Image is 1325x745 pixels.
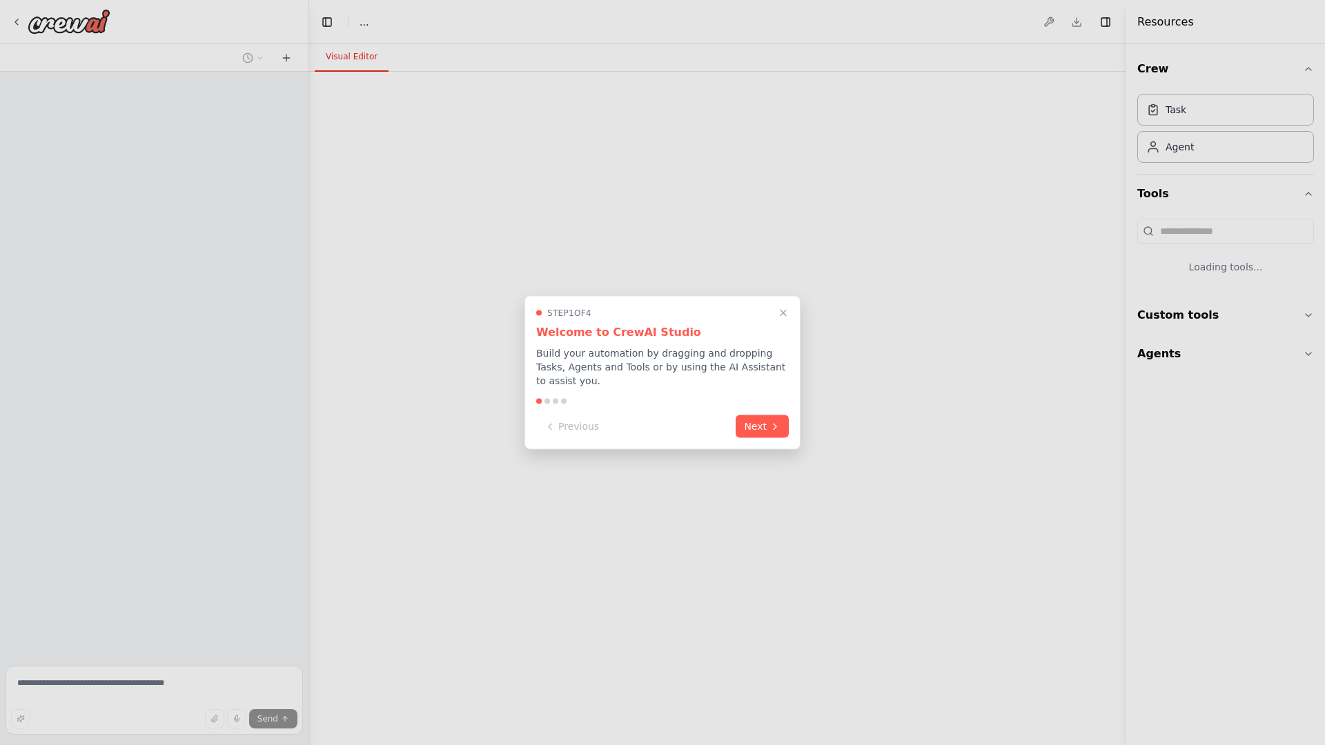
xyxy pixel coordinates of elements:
[536,324,789,341] h3: Welcome to CrewAI Studio
[775,305,792,321] button: Close walkthrough
[536,346,789,388] p: Build your automation by dragging and dropping Tasks, Agents and Tools or by using the AI Assista...
[536,415,607,438] button: Previous
[317,12,337,32] button: Hide left sidebar
[547,308,591,319] span: Step 1 of 4
[736,415,789,438] button: Next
